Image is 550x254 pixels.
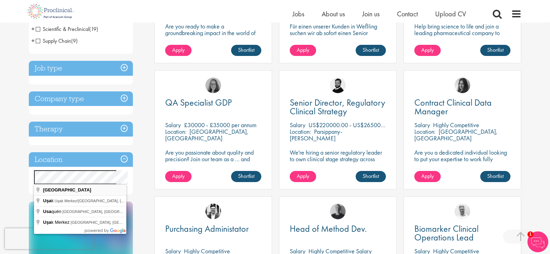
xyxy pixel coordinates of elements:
a: Join us [362,9,380,18]
span: Purchasing Administator [165,223,249,235]
img: Joshua Bye [455,204,470,219]
p: We're hiring a senior regulatory leader to own clinical stage strategy across multiple programs. [290,149,386,169]
a: Head of Method Dev. [290,224,386,233]
h3: Location [29,152,133,167]
a: Shortlist [231,45,261,56]
span: + [31,35,35,46]
span: quén [43,209,62,214]
span: Scientific & Preclinical [36,25,89,33]
span: Location: [165,128,186,136]
a: Apply [165,45,192,56]
span: k [43,198,54,203]
a: Contract Clinical Data Manager [414,98,510,116]
a: About us [322,9,345,18]
p: Für einen unserer Kunden in Weßling suchen wir ab sofort einen Senior Electronics Engineer Avioni... [290,23,386,49]
p: US$220000.00 - US$265000 per annum + Highly Competitive Salary [308,121,480,129]
span: Apply [172,46,185,54]
span: Apply [297,46,309,54]
span: k Merkez [43,220,71,225]
span: Uşa [43,198,51,203]
span: 1 [527,231,533,237]
span: Salary [165,121,181,129]
span: Senior Director, Regulatory Clinical Strategy [290,97,385,117]
span: [GEOGRAPHIC_DATA] [43,187,91,192]
span: Salary [290,121,305,129]
span: Apply [421,172,434,180]
a: Contact [397,9,418,18]
p: Parsippany-[PERSON_NAME][GEOGRAPHIC_DATA], [GEOGRAPHIC_DATA] [290,128,349,155]
a: Purchasing Administator [165,224,261,233]
span: Location: [414,128,435,136]
span: [GEOGRAPHIC_DATA], [GEOGRAPHIC_DATA] [71,220,152,224]
p: Highly Competitive [433,121,479,129]
span: Supply Chain [36,37,71,44]
span: + [31,24,35,34]
span: Head of Method Dev. [290,223,367,235]
span: Contract Clinical Data Manager [414,97,492,117]
a: Apply [414,171,441,182]
a: Upload CV [435,9,466,18]
img: Edward Little [205,204,221,219]
p: Are you passionate about quality and precision? Join our team as a … and help ensure top-tier sta... [165,149,261,175]
p: Help bring science to life and join a leading pharmaceutical company to play a key role in delive... [414,23,510,56]
h3: Therapy [29,122,133,137]
h3: Job type [29,61,133,76]
span: Location: [290,128,311,136]
a: Apply [165,171,192,182]
h3: Company type [29,91,133,106]
span: (19) [89,25,98,33]
span: Scientific & Preclinical [36,25,98,33]
span: Supply Chain [36,37,78,44]
a: Shortlist [480,171,510,182]
span: Uşa [43,220,51,225]
a: Shortlist [356,45,386,56]
span: Salary [414,121,430,129]
span: Usa [43,209,51,214]
span: [GEOGRAPHIC_DATA], [GEOGRAPHIC_DATA] [62,210,144,214]
p: Are you a dedicated individual looking to put your expertise to work fully flexibly in a remote p... [414,149,510,169]
p: [GEOGRAPHIC_DATA], [GEOGRAPHIC_DATA] [165,128,248,142]
a: Jobs [293,9,304,18]
a: Shortlist [231,171,261,182]
a: Apply [290,45,316,56]
span: Apply [172,172,185,180]
span: (9) [71,37,78,44]
img: Heidi Hennigan [455,77,470,93]
span: QA Specialist GDP [165,97,232,108]
p: Are you ready to make a groundbreaking impact in the world of biotechnology? Join a growing compa... [165,23,261,56]
a: Senior Director, Regulatory Clinical Strategy [290,98,386,116]
img: Ingrid Aymes [205,77,221,93]
span: Biomarker Clinical Operations Lead [414,223,479,243]
a: Apply [414,45,441,56]
span: Apply [421,46,434,54]
a: Shortlist [480,45,510,56]
img: Felix Zimmer [330,204,346,219]
p: [GEOGRAPHIC_DATA], [GEOGRAPHIC_DATA] [414,128,498,142]
iframe: reCAPTCHA [5,228,94,249]
a: Apply [290,171,316,182]
img: Chatbot [527,231,548,252]
img: Nick Walker [330,77,346,93]
p: £30000 - £35000 per annum [184,121,256,129]
span: Apply [297,172,309,180]
a: Biomarker Clinical Operations Lead [414,224,510,242]
span: Uşak Merkez/[GEOGRAPHIC_DATA], [GEOGRAPHIC_DATA] [54,199,159,203]
a: Shortlist [356,171,386,182]
a: QA Specialist GDP [165,98,261,107]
